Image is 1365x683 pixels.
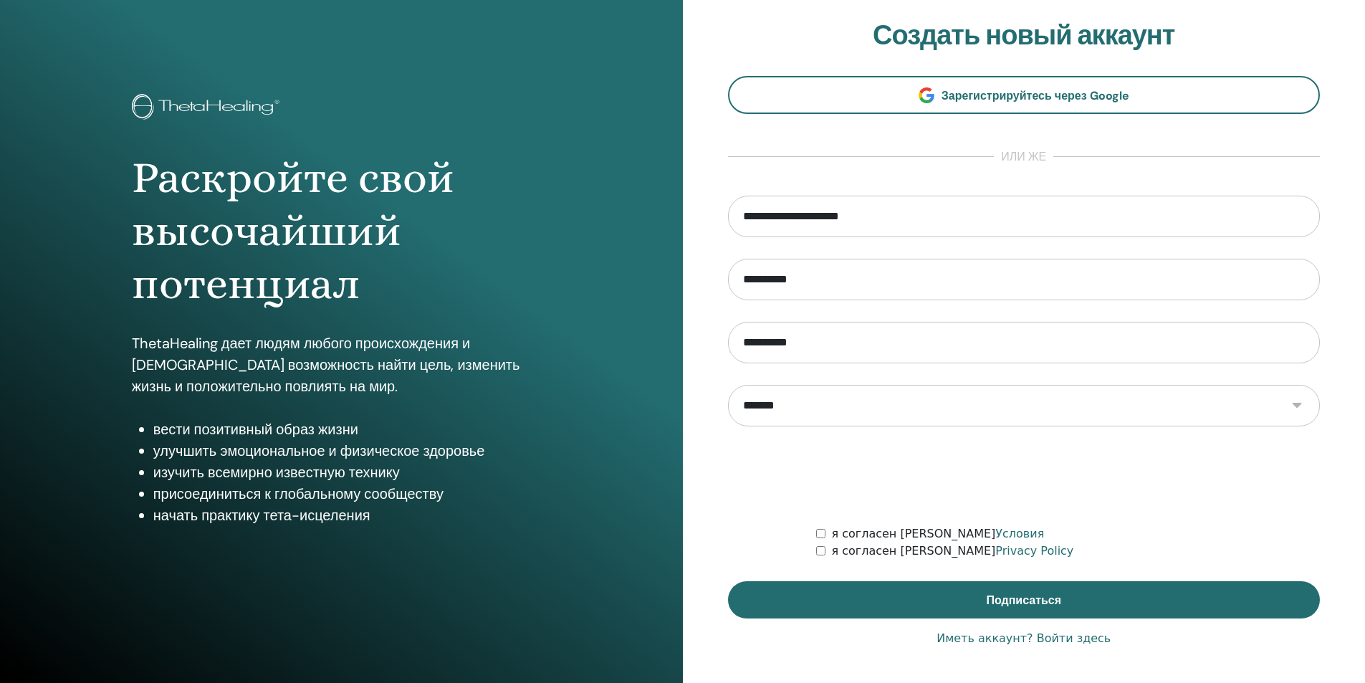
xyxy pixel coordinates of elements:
[831,543,1073,560] label: я согласен [PERSON_NAME]
[915,448,1133,504] iframe: reCAPTCHA
[994,148,1053,166] span: или же
[153,483,551,505] li: присоединиться к глобальному сообществу
[153,505,551,526] li: начать практику тета-исцеления
[937,630,1111,647] a: Иметь аккаунт? Войти здесь
[728,19,1321,52] h2: Создать новый аккаунт
[995,527,1044,540] a: Условия
[153,462,551,483] li: изучить всемирно известную технику
[942,88,1129,103] span: Зарегистрируйтесь через Google
[728,581,1321,618] button: Подписаться
[831,525,1044,543] label: я согласен [PERSON_NAME]
[995,544,1073,558] a: Privacy Policy
[153,419,551,440] li: вести позитивный образ жизни
[132,333,551,397] p: ThetaHealing дает людям любого происхождения и [DEMOGRAPHIC_DATA] возможность найти цель, изменит...
[986,593,1061,608] span: Подписаться
[728,76,1321,114] a: Зарегистрируйтесь через Google
[132,151,551,311] h1: Раскройте свой высочайший потенциал
[153,440,551,462] li: улучшить эмоциональное и физическое здоровье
